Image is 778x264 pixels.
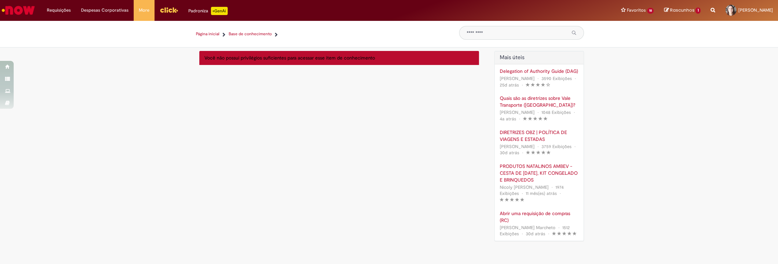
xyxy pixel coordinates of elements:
[500,184,549,190] span: Nicoly [PERSON_NAME]
[500,82,519,88] span: 25d atrás
[81,7,129,14] span: Despesas Corporativas
[500,116,516,122] time: 29/10/2021 14:50:07
[500,210,579,224] a: Abrir uma requisição de compras (RC)
[500,150,519,156] time: 29/07/2025 17:40:49
[536,142,540,151] span: •
[500,95,579,108] a: Quais são as diretrizes sobre Vale Transporte ([GEOGRAPHIC_DATA])?
[647,8,654,14] span: 18
[573,74,577,83] span: •
[518,114,522,123] span: •
[520,80,524,90] span: •
[199,51,479,65] div: Você não possui privilégios suficientes para acessar esse item de conhecimento
[541,76,572,81] span: 3590 Exibições
[229,31,272,37] a: Base de conhecimento
[47,7,71,14] span: Requisições
[1,3,36,17] img: ServiceNow
[188,7,228,15] div: Padroniza
[521,148,525,157] span: •
[500,150,519,156] span: 30d atrás
[160,5,178,15] img: click_logo_yellow_360x200.png
[557,223,561,232] span: •
[526,190,557,196] span: 11 mês(es) atrás
[627,7,646,14] span: Favoritos
[500,109,535,115] span: [PERSON_NAME]
[573,142,577,151] span: •
[572,108,576,117] span: •
[536,108,540,117] span: •
[500,144,535,149] span: [PERSON_NAME]
[500,68,579,75] a: Delegation of Authority Guide (DAG)
[520,229,524,238] span: •
[500,116,516,122] span: 4a atrás
[695,8,700,14] span: 1
[520,189,524,198] span: •
[196,31,219,37] a: Página inicial
[670,7,694,13] span: Rascunhos
[738,7,773,13] span: [PERSON_NAME]
[526,190,557,196] time: 01/10/2024 16:25:30
[558,189,562,198] span: •
[500,163,579,183] a: PRODUTOS NATALINOS AMBEV - CESTA DE [DATE], KIT CONGELADO E BRINQUEDOS
[500,55,579,61] h2: Artigos Mais Úteis
[211,7,228,15] p: +GenAi
[500,129,579,143] a: DIRETRIZES OBZ | POLÍTICA DE VIAGENS E ESTADAS
[541,109,571,115] span: 1048 Exibições
[541,144,572,149] span: 3759 Exibições
[139,7,149,14] span: More
[536,74,540,83] span: •
[550,183,554,192] span: •
[500,225,555,230] span: [PERSON_NAME] Marcheto
[526,231,545,237] span: 30d atrás
[547,229,551,238] span: •
[526,231,545,237] time: 29/07/2025 17:40:52
[500,184,564,197] span: 1974 Exibições
[495,64,584,241] div: Artigos Mais Úteis
[664,7,700,14] a: Rascunhos
[500,225,570,237] span: 1512 Exibições
[500,76,535,81] span: [PERSON_NAME]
